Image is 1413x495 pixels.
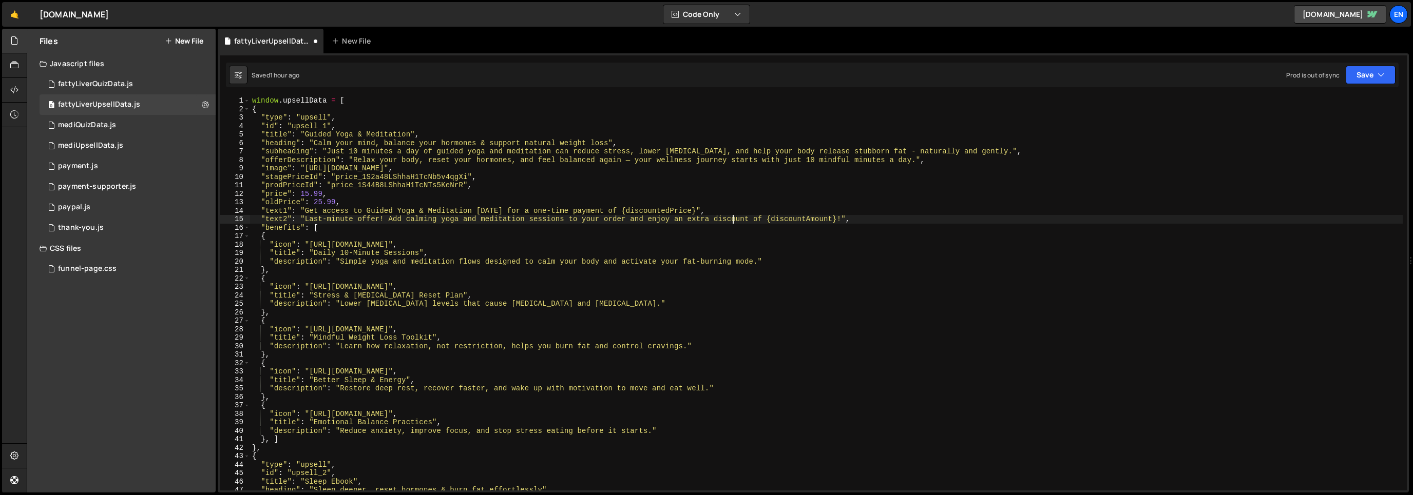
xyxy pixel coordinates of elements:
[332,36,375,46] div: New File
[220,224,250,232] div: 16
[220,241,250,249] div: 18
[58,80,133,89] div: fattyLiverQuizData.js
[220,249,250,258] div: 19
[165,37,203,45] button: New File
[40,94,216,115] div: 16956/46565.js
[58,223,104,232] div: thank-you.js
[220,427,250,435] div: 40
[220,190,250,199] div: 12
[220,359,250,368] div: 32
[40,8,109,21] div: [DOMAIN_NAME]
[40,35,58,47] h2: Files
[40,176,216,197] div: 16956/46552.js
[1286,71,1340,80] div: Prod is out of sync
[58,162,98,171] div: payment.js
[27,238,216,259] div: CSS files
[220,350,250,359] div: 31
[58,141,123,150] div: mediUpsellData.js
[220,376,250,385] div: 34
[270,71,300,80] div: 1 hour ago
[220,173,250,182] div: 10
[220,291,250,300] div: 24
[220,122,250,131] div: 4
[220,384,250,393] div: 35
[1389,5,1408,24] a: En
[220,139,250,148] div: 6
[220,461,250,469] div: 44
[27,53,216,74] div: Javascript files
[252,71,299,80] div: Saved
[220,342,250,351] div: 30
[220,410,250,419] div: 38
[220,274,250,283] div: 22
[58,121,116,130] div: mediQuizData.js
[220,156,250,165] div: 8
[58,182,136,191] div: payment-supporter.js
[220,418,250,427] div: 39
[220,367,250,376] div: 33
[220,486,250,494] div: 47
[220,452,250,461] div: 43
[220,105,250,114] div: 2
[58,100,140,109] div: fattyLiverUpsellData.js
[220,266,250,274] div: 21
[220,215,250,224] div: 15
[40,135,216,156] div: 16956/46701.js
[220,444,250,452] div: 42
[220,147,250,156] div: 7
[220,283,250,291] div: 23
[40,197,216,217] div: 16956/46550.js
[220,130,250,139] div: 5
[1294,5,1386,24] a: [DOMAIN_NAME]
[663,5,750,24] button: Code Only
[220,308,250,317] div: 26
[40,156,216,176] div: 16956/46551.js
[220,333,250,342] div: 29
[40,74,216,94] div: 16956/46566.js
[58,203,90,212] div: paypal.js
[220,181,250,190] div: 11
[220,164,250,173] div: 9
[220,325,250,334] div: 28
[220,478,250,486] div: 46
[1346,66,1396,84] button: Save
[48,102,54,110] span: 0
[234,36,311,46] div: fattyLiverUpsellData.js
[220,258,250,266] div: 20
[220,207,250,215] div: 14
[40,115,216,135] div: 16956/46700.js
[220,393,250,402] div: 36
[40,259,216,279] div: 16956/47008.css
[220,300,250,308] div: 25
[220,469,250,478] div: 45
[220,401,250,410] div: 37
[220,232,250,241] div: 17
[40,217,216,238] div: 16956/46524.js
[220,96,250,105] div: 1
[220,198,250,207] div: 13
[58,264,117,273] div: funnel-page.css
[2,2,27,27] a: 🤙
[220,316,250,325] div: 27
[220,113,250,122] div: 3
[220,435,250,444] div: 41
